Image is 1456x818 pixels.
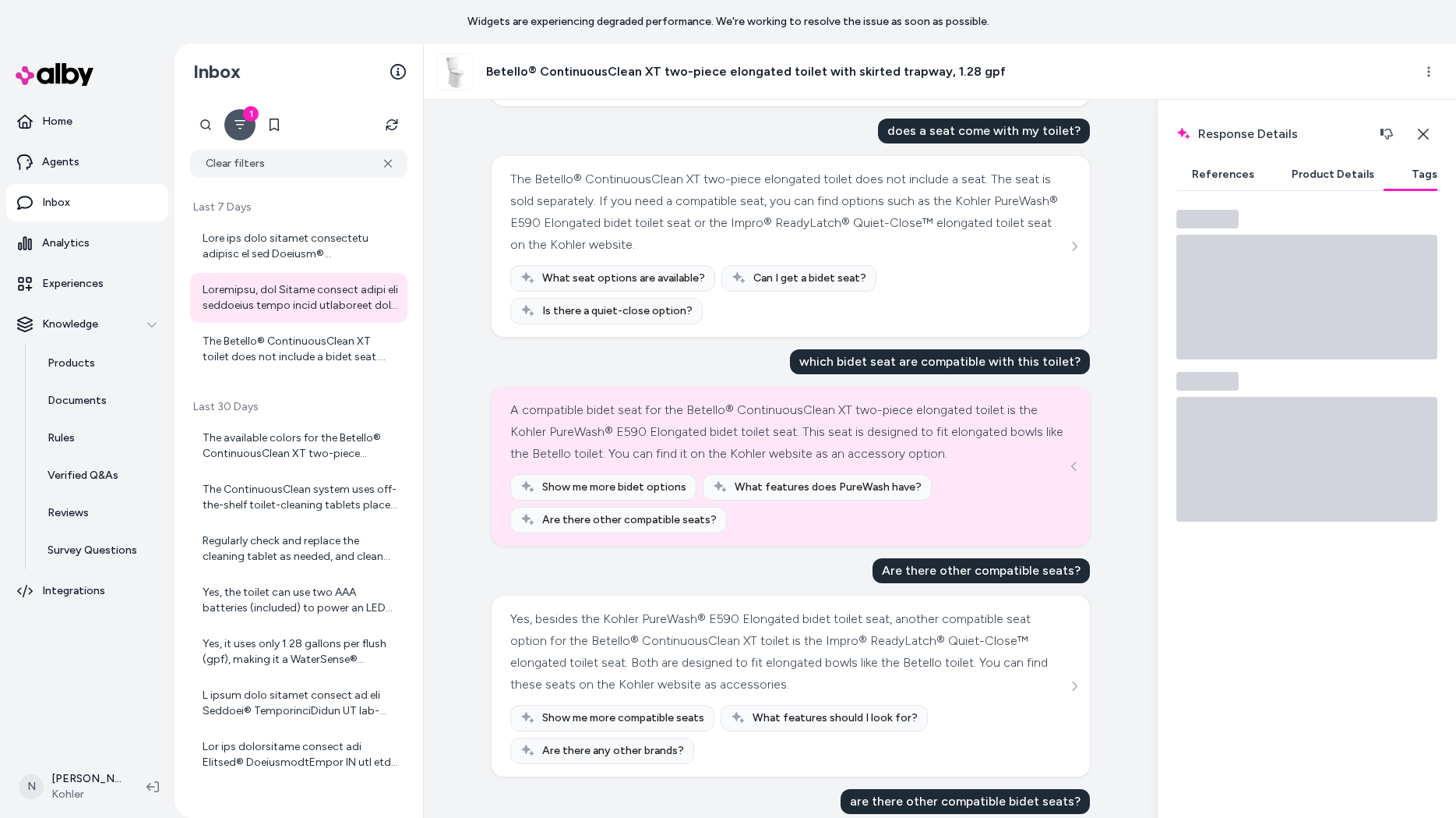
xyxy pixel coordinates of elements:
p: Integrations [42,583,105,599]
p: Agents [42,154,79,170]
div: Are there other compatible seats? [873,558,1090,583]
a: Lor ips dolorsitame consect adi Elitsed® DoeiusmodtEmpor IN utl etd Magnaali® enimadmin veniamq n... [190,730,407,780]
div: Loremipsu, dol Sitame consect adipi eli seddoeius tempo incid utlaboreet dolo magnaaliq enima min... [203,282,398,313]
a: Integrations [6,572,168,610]
button: Knowledge [6,306,168,343]
p: Reviews [48,505,89,521]
div: Yes, besides the Kohler PureWash® E590 Elongated bidet toilet seat, another compatible seat optio... [510,608,1067,696]
p: Experiences [42,276,104,292]
div: Lore ips dolo sitamet consectetu adipisc el sed Doeiusm® TemporinciDidun UT lab-etdol magnaaliq e... [203,231,398,262]
button: See more [1065,237,1084,256]
img: zac72197_rgb [437,54,473,90]
div: does a seat come with my toilet? [878,119,1090,143]
div: The Betello® ContinuousClean XT two-piece elongated toilet does not include a seat. The seat is s... [510,168,1067,256]
button: See more [1065,677,1084,696]
p: Knowledge [42,317,98,332]
a: The available colors for the Betello® ContinuousClean XT two-piece elongated toilet with skirted ... [190,421,407,471]
img: alby Logo [16,63,93,86]
div: A compatible bidet seat for the Betello® ContinuousClean XT two-piece elongated toilet is the Koh... [510,399,1067,465]
h2: Inbox [193,60,241,83]
button: N[PERSON_NAME]Kohler [9,762,134,812]
a: L ipsum dolo sitamet consect ad eli Seddoei® TemporinciDidun UT lab-etdol magnaaliq enimad mini v... [190,678,407,728]
a: Yes, it uses only 1.28 gallons per flush (gpf), making it a WaterSense® certified product that he... [190,627,407,677]
p: Products [48,356,95,371]
p: Last 30 Days [190,399,407,415]
h2: Response Details [1176,119,1402,150]
span: Kohler [51,787,122,802]
span: Show me more bidet options [542,480,686,495]
button: References [1176,159,1270,190]
a: Verified Q&As [32,457,168,494]
span: What features does PureWash have? [735,480,922,495]
div: The ContinuousClean system uses off-the-shelf toilet-cleaning tablets placed in the tank. With ea... [203,482,398,513]
h3: Betello® ContinuousClean XT two-piece elongated toilet with skirted trapway, 1.28 gpf [486,62,1006,81]
p: Survey Questions [48,543,137,558]
p: Inbox [42,195,70,211]
a: Analytics [6,225,168,262]
a: Home [6,103,168,140]
p: Widgets are experiencing degraded performance. We're working to resolve the issue as soon as poss... [467,14,989,30]
span: Are there other compatible seats? [542,512,717,528]
span: What features should I look for? [753,710,918,726]
button: Tags [1396,159,1453,190]
p: Verified Q&As [48,468,118,483]
div: Yes, it uses only 1.28 gallons per flush (gpf), making it a WaterSense® certified product that he... [203,636,398,668]
a: The ContinuousClean system uses off-the-shelf toilet-cleaning tablets placed in the tank. With ea... [190,473,407,522]
a: Documents [32,382,168,420]
button: See more [1065,457,1084,476]
a: Reviews [32,494,168,532]
a: Survey Questions [32,532,168,569]
span: N [19,774,44,799]
p: Home [42,114,72,129]
p: Documents [48,393,107,409]
button: Filter [224,109,256,140]
div: are there other compatible bidet seats? [841,789,1090,814]
span: Show me more compatible seats [542,710,704,726]
span: Is there a quiet-close option? [542,303,693,319]
div: Lor ips dolorsitame consect adi Elitsed® DoeiusmodtEmpor IN utl etd Magnaali® enimadmin veniamq n... [203,739,398,770]
div: which bidet seat are compatible with this toilet? [790,349,1090,374]
span: Are there any other brands? [542,743,684,759]
a: Experiences [6,265,168,303]
a: Products [32,345,168,382]
a: The Betello® ContinuousClean XT toilet does not include a bidet seat. The seat is sold separately... [190,324,407,374]
div: The Betello® ContinuousClean XT toilet does not include a bidet seat. The seat is sold separately... [203,334,398,365]
button: Product Details [1276,159,1390,190]
span: Can I get a bidet seat? [753,271,866,286]
div: The available colors for the Betello® ContinuousClean XT two-piece elongated toilet with skirted ... [203,430,398,462]
div: L ipsum dolo sitamet consect ad eli Seddoei® TemporinciDidun UT lab-etdol magnaaliq enimad mini v... [203,688,398,719]
div: Regularly check and replace the cleaning tablet as needed, and clean the toilet periodically to m... [203,533,398,565]
p: [PERSON_NAME] [51,771,122,787]
a: Inbox [6,184,168,221]
div: 1 [243,106,259,122]
a: Agents [6,143,168,181]
a: Loremipsu, dol Sitame consect adipi eli seddoeius tempo incid utlaboreet dolo magnaaliq enima min... [190,273,407,323]
a: Regularly check and replace the cleaning tablet as needed, and clean the toilet periodically to m... [190,524,407,574]
button: Clear filters [190,150,407,178]
a: Lore ips dolo sitamet consectetu adipisc el sed Doeiusm® TemporinciDidun UT lab-etdol magnaaliq e... [190,221,407,271]
div: Yes, the toilet can use two AAA batteries (included) to power an LED system indicator light, whic... [203,585,398,616]
a: Rules [32,420,168,457]
p: Last 7 Days [190,200,407,215]
button: Refresh [376,109,407,140]
span: What seat options are available? [542,271,705,286]
a: Yes, the toilet can use two AAA batteries (included) to power an LED system indicator light, whic... [190,575,407,625]
p: Rules [48,430,75,446]
p: Analytics [42,235,90,251]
